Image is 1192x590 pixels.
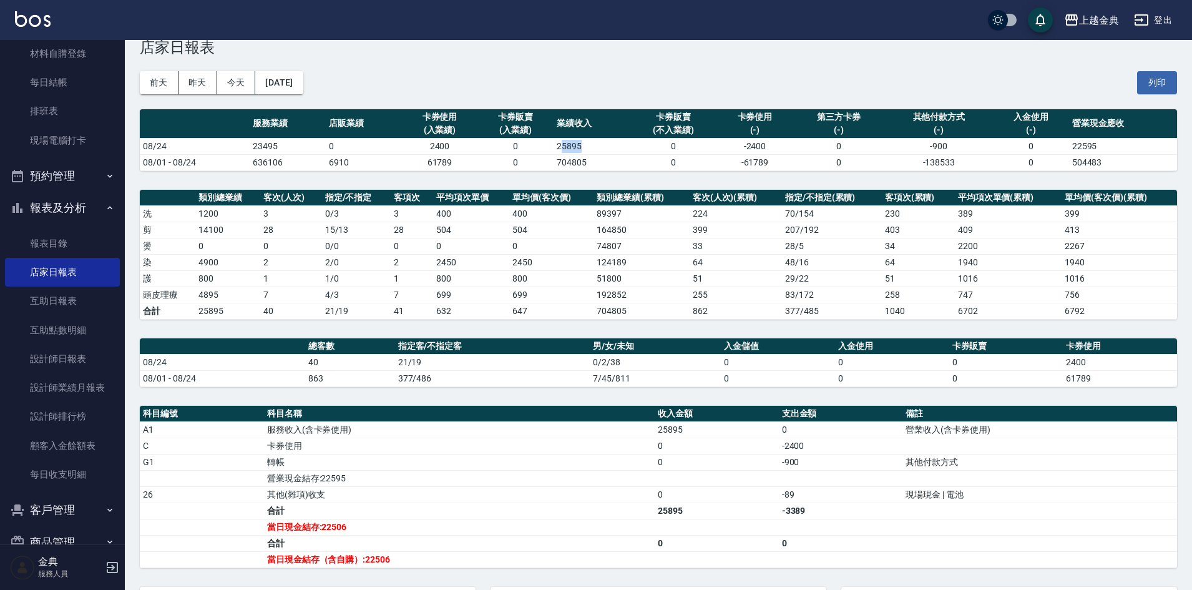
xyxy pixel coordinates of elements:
div: (不入業績) [633,124,714,137]
a: 設計師排行榜 [5,402,120,431]
td: 6702 [955,303,1062,319]
a: 排班表 [5,97,120,125]
td: 399 [1062,205,1177,222]
th: 卡券使用 [1063,338,1177,355]
td: 3 [391,205,433,222]
td: 25895 [195,303,260,319]
td: 6910 [326,154,402,170]
td: 64 [690,254,782,270]
td: 當日現金結存:22506 [264,519,655,535]
div: (-) [720,124,790,137]
button: 今天 [217,71,256,94]
td: 2200 [955,238,1062,254]
td: 258 [882,287,955,303]
td: 0 [779,535,903,551]
td: 08/24 [140,138,250,154]
td: 25895 [554,138,630,154]
td: 255 [690,287,782,303]
td: 2400 [1063,354,1177,370]
td: -2400 [779,438,903,454]
div: 上越金典 [1079,12,1119,28]
td: 合計 [264,503,655,519]
th: 平均項次單價(累積) [955,190,1062,206]
td: 轉帳 [264,454,655,470]
td: 23495 [250,138,326,154]
td: 48 / 16 [782,254,882,270]
div: 入金使用 [996,111,1066,124]
td: 0 [949,354,1063,370]
div: (-) [996,124,1066,137]
td: 83 / 172 [782,287,882,303]
td: 1940 [955,254,1062,270]
td: 2 / 0 [322,254,391,270]
td: 0 [993,138,1069,154]
a: 設計師日報表 [5,345,120,373]
td: 護 [140,270,195,287]
td: 704805 [554,154,630,170]
td: 21/19 [395,354,590,370]
td: 413 [1062,222,1177,238]
th: 類別總業績 [195,190,260,206]
th: 服務業績 [250,109,326,139]
td: 2400 [402,138,478,154]
a: 顧客入金餘額表 [5,431,120,460]
td: 當日現金結存（含自購）:22506 [264,551,655,568]
td: 7 [391,287,433,303]
td: 現場現金 | 電池 [902,486,1177,503]
td: 25895 [655,421,779,438]
td: 61789 [402,154,478,170]
td: 862 [690,303,782,319]
td: 377/485 [782,303,882,319]
td: 51 [882,270,955,287]
td: 800 [509,270,594,287]
td: -900 [779,454,903,470]
td: 2450 [509,254,594,270]
button: 商品管理 [5,526,120,559]
td: 染 [140,254,195,270]
a: 材料自購登錄 [5,39,120,68]
td: 08/24 [140,354,305,370]
td: 洗 [140,205,195,222]
div: 第三方卡券 [796,111,881,124]
th: 客項次(累積) [882,190,955,206]
td: 0 [391,238,433,254]
td: 燙 [140,238,195,254]
th: 客次(人次)(累積) [690,190,782,206]
td: -89 [779,486,903,503]
th: 備註 [902,406,1177,422]
td: 647 [509,303,594,319]
td: 28 [260,222,322,238]
td: 2 [260,254,322,270]
button: save [1028,7,1053,32]
h3: 店家日報表 [140,39,1177,56]
table: a dense table [140,190,1177,320]
a: 互助日報表 [5,287,120,315]
div: 卡券使用 [720,111,790,124]
a: 互助點數明細 [5,316,120,345]
a: 現場電腦打卡 [5,126,120,155]
a: 報表目錄 [5,229,120,258]
td: 1 / 0 [322,270,391,287]
td: 89397 [594,205,689,222]
td: -138533 [885,154,993,170]
td: 0 / 0 [322,238,391,254]
th: 客項次 [391,190,433,206]
td: 207 / 192 [782,222,882,238]
td: 4900 [195,254,260,270]
td: 699 [509,287,594,303]
a: 每日收支明細 [5,460,120,489]
button: [DATE] [255,71,303,94]
td: 其他(雜項)收支 [264,486,655,503]
td: 2267 [1062,238,1177,254]
td: C [140,438,264,454]
td: 403 [882,222,955,238]
th: 男/女/未知 [590,338,721,355]
td: 7/45/811 [590,370,721,386]
div: 卡券販賣 [633,111,714,124]
a: 每日結帳 [5,68,120,97]
th: 指定/不指定(累積) [782,190,882,206]
td: G1 [140,454,264,470]
td: 34 [882,238,955,254]
td: 800 [433,270,509,287]
td: 1016 [955,270,1062,287]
